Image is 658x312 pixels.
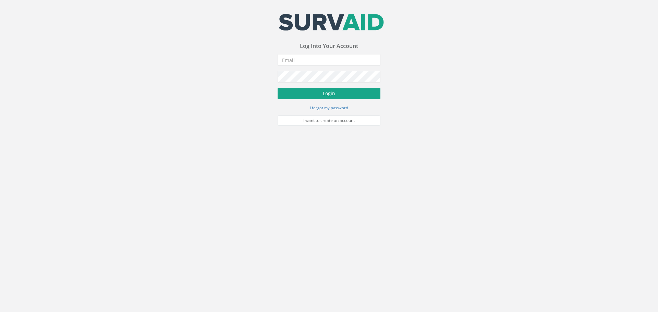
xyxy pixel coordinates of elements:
a: I forgot my password [310,104,348,111]
input: Email [278,54,380,66]
button: Login [278,88,380,99]
a: I want to create an account [278,115,380,126]
h3: Log Into Your Account [278,43,380,49]
small: I forgot my password [310,105,348,110]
